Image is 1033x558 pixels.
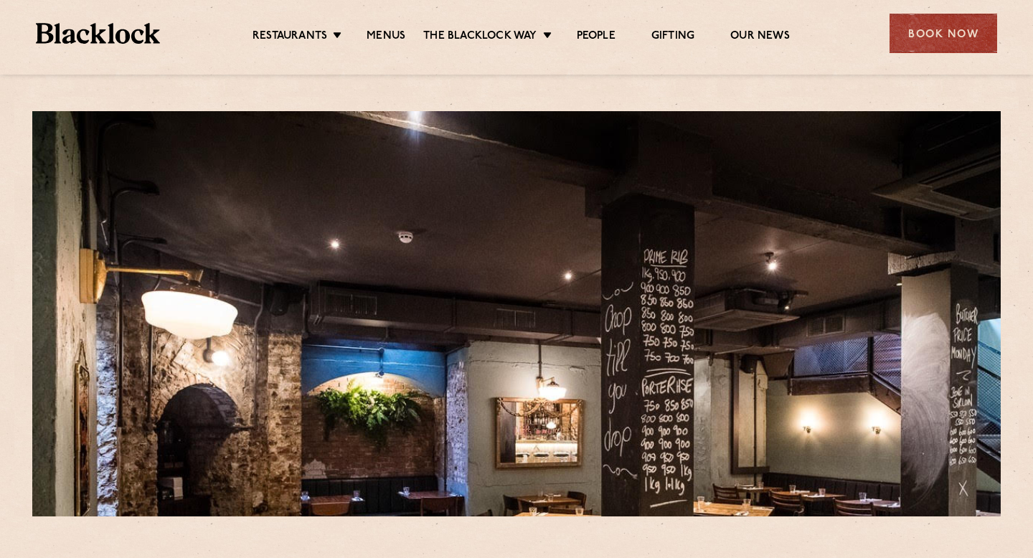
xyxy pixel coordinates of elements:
a: Gifting [651,29,694,45]
a: Our News [730,29,790,45]
a: Menus [367,29,405,45]
a: People [577,29,615,45]
img: BL_Textured_Logo-footer-cropped.svg [36,23,160,44]
a: The Blacklock Way [423,29,537,45]
a: Restaurants [253,29,327,45]
div: Book Now [890,14,997,53]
